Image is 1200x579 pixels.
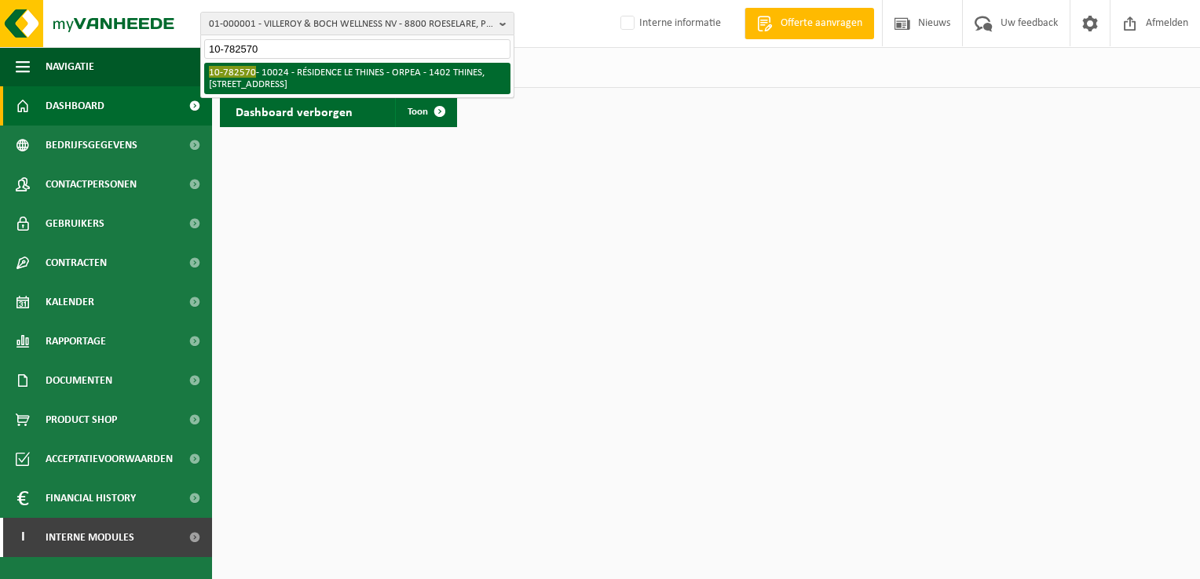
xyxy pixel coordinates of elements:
span: Interne modules [46,518,134,557]
span: Gebruikers [46,204,104,243]
h2: Dashboard verborgen [220,96,368,126]
span: Financial History [46,479,136,518]
span: Offerte aanvragen [777,16,866,31]
span: Acceptatievoorwaarden [46,439,173,479]
span: Documenten [46,361,112,400]
span: Contracten [46,243,107,282]
span: Toon [408,107,428,117]
span: Kalender [46,282,94,322]
button: 01-000001 - VILLEROY & BOCH WELLNESS NV - 8800 ROESELARE, POPULIERSTRAAT 1 [200,12,514,35]
li: - 10024 - RÉSIDENCE LE THINES - ORPEA - 1402 THINES, [STREET_ADDRESS] [204,63,510,94]
span: Rapportage [46,322,106,361]
a: Toon [395,96,455,127]
input: Zoeken naar gekoppelde vestigingen [204,39,510,59]
span: 01-000001 - VILLEROY & BOCH WELLNESS NV - 8800 ROESELARE, POPULIERSTRAAT 1 [209,13,493,36]
span: Navigatie [46,47,94,86]
span: I [16,518,30,557]
a: Offerte aanvragen [745,8,874,39]
span: Dashboard [46,86,104,126]
span: 10-782570 [209,66,256,78]
label: Interne informatie [617,12,721,35]
span: Product Shop [46,400,117,439]
span: Contactpersonen [46,165,137,204]
span: Bedrijfsgegevens [46,126,137,165]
